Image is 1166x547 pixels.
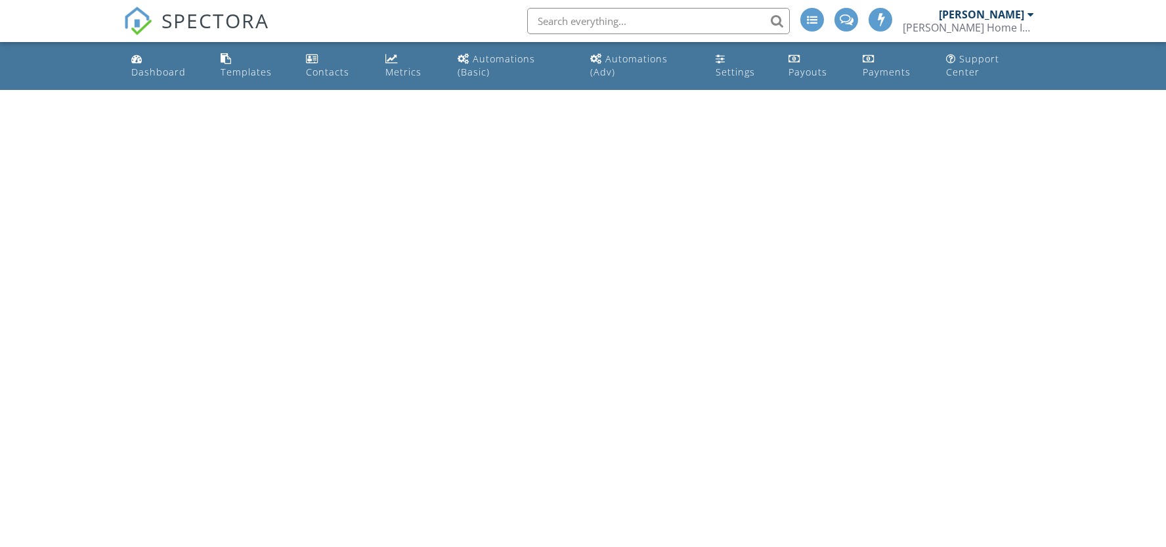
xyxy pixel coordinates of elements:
[126,47,205,85] a: Dashboard
[716,66,755,78] div: Settings
[863,66,911,78] div: Payments
[452,47,574,85] a: Automations (Basic)
[458,53,535,78] div: Automations (Basic)
[946,53,999,78] div: Support Center
[162,7,269,34] span: SPECTORA
[385,66,421,78] div: Metrics
[123,18,269,45] a: SPECTORA
[903,21,1034,34] div: Coletta Home Inspections
[710,47,773,85] a: Settings
[380,47,442,85] a: Metrics
[215,47,291,85] a: Templates
[527,8,790,34] input: Search everything...
[783,47,847,85] a: Payouts
[788,66,827,78] div: Payouts
[585,47,700,85] a: Automations (Advanced)
[857,47,930,85] a: Payments
[221,66,272,78] div: Templates
[941,47,1040,85] a: Support Center
[939,8,1024,21] div: [PERSON_NAME]
[590,53,668,78] div: Automations (Adv)
[301,47,370,85] a: Contacts
[131,66,186,78] div: Dashboard
[123,7,152,35] img: The Best Home Inspection Software - Spectora
[306,66,349,78] div: Contacts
